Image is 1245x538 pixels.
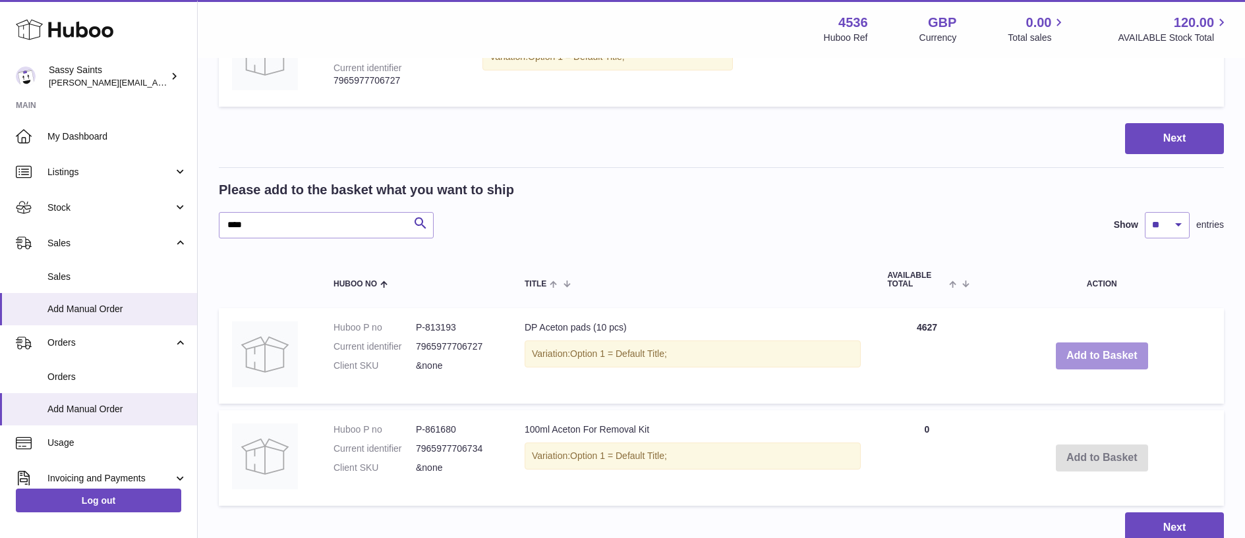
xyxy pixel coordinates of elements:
span: Sales [47,237,173,250]
th: Action [979,258,1224,302]
dt: Client SKU [333,462,416,474]
a: 120.00 AVAILABLE Stock Total [1118,14,1229,44]
div: 7965977706727 [333,74,456,87]
span: 0.00 [1026,14,1052,32]
span: Stock [47,202,173,214]
span: Add Manual Order [47,403,187,416]
span: Title [525,280,546,288]
span: Option 1 = Default Title; [570,348,667,359]
span: Sales [47,271,187,283]
span: 120.00 [1174,14,1214,32]
span: entries [1196,219,1224,231]
a: 0.00 Total sales [1008,14,1066,44]
span: Option 1 = Default Title; [570,450,667,461]
dd: 7965977706734 [416,443,498,455]
dt: Current identifier [333,340,416,353]
div: Sassy Saints [49,64,167,89]
span: Add Manual Order [47,303,187,315]
img: DP Aceton pads (10 pcs) [232,321,298,387]
dd: P-813193 [416,321,498,334]
td: 0 [874,410,979,506]
dd: P-861680 [416,423,498,436]
dt: Client SKU [333,360,416,372]
div: Currency [919,32,957,44]
td: 100ml Aceton For Removal Kit [511,410,874,506]
td: DP Aceton pads (10 pcs) [511,308,874,404]
span: [PERSON_NAME][EMAIL_ADDRESS][DOMAIN_NAME] [49,77,264,88]
span: My Dashboard [47,130,187,143]
span: Orders [47,371,187,383]
dt: Current identifier [333,443,416,455]
div: Current identifier [333,63,402,73]
td: 4627 [874,308,979,404]
div: Variation: [525,443,861,470]
dd: 7965977706727 [416,340,498,353]
span: Usage [47,437,187,449]
span: Total sales [1008,32,1066,44]
img: ramey@sassysaints.com [16,67,36,86]
span: Listings [47,166,173,178]
label: Show [1114,219,1138,231]
h2: Please add to the basket what you want to ship [219,181,514,199]
img: 100ml Aceton For Removal Kit [232,423,298,489]
td: DP Aceton pads (10 pcs) [469,11,746,107]
div: Variation: [525,340,861,367]
dt: Huboo P no [333,321,416,334]
dt: Huboo P no [333,423,416,436]
button: Add to Basket [1056,342,1148,369]
div: Huboo Ref [824,32,868,44]
span: AVAILABLE Stock Total [1118,32,1229,44]
dd: &none [416,360,498,372]
span: Orders [47,336,173,349]
span: Huboo no [333,280,377,288]
span: Invoicing and Payments [47,472,173,485]
span: AVAILABLE Total [887,271,946,288]
dd: &none [416,462,498,474]
a: Log out [16,489,181,512]
button: Next [1125,123,1224,154]
strong: 4536 [838,14,868,32]
strong: GBP [928,14,956,32]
